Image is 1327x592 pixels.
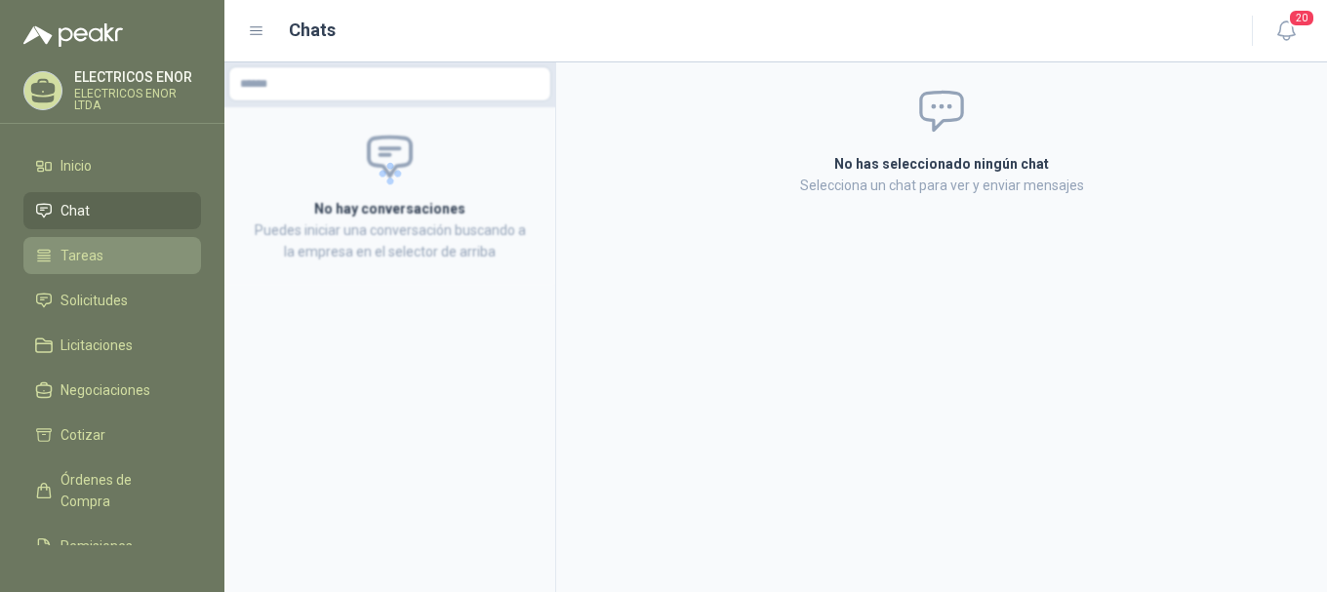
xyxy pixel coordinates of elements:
a: Negociaciones [23,372,201,409]
a: Órdenes de Compra [23,461,201,520]
span: Solicitudes [60,290,128,311]
a: Tareas [23,237,201,274]
span: Inicio [60,155,92,177]
span: Licitaciones [60,335,133,356]
a: Remisiones [23,528,201,565]
button: 20 [1268,14,1304,49]
span: Negociaciones [60,379,150,401]
h2: No has seleccionado ningún chat [601,153,1282,175]
a: Cotizar [23,416,201,454]
span: Tareas [60,245,103,266]
a: Solicitudes [23,282,201,319]
a: Licitaciones [23,327,201,364]
p: ELECTRICOS ENOR [74,70,201,84]
p: Selecciona un chat para ver y enviar mensajes [601,175,1282,196]
h1: Chats [289,17,336,44]
a: Chat [23,192,201,229]
p: ELECTRICOS ENOR LTDA [74,88,201,111]
a: Inicio [23,147,201,184]
span: Chat [60,200,90,221]
span: Remisiones [60,535,133,557]
span: 20 [1288,9,1315,27]
img: Logo peakr [23,23,123,47]
span: Cotizar [60,424,105,446]
span: Órdenes de Compra [60,469,182,512]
